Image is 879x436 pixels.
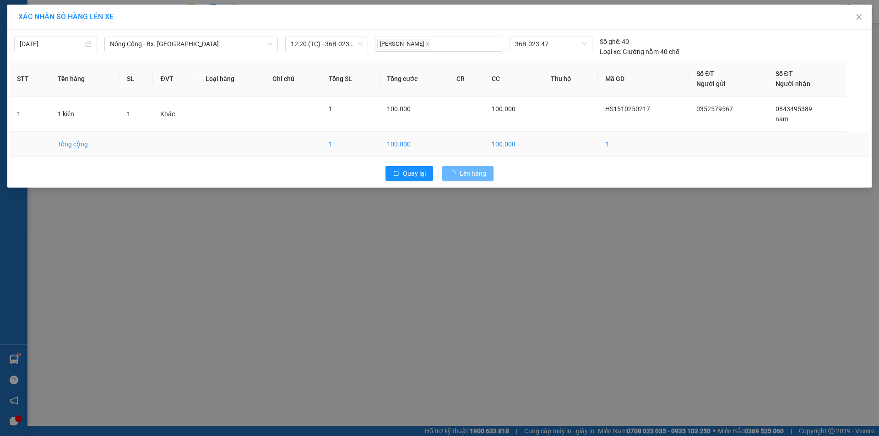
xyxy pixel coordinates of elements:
[5,27,25,59] img: logo
[776,115,788,123] span: nam
[598,132,689,157] td: 1
[50,61,119,97] th: Tên hàng
[846,5,872,30] button: Close
[18,12,114,21] span: XÁC NHẬN SỐ HÀNG LÊN XE
[127,110,130,118] span: 1
[449,61,484,97] th: CR
[380,132,449,157] td: 100.000
[543,61,597,97] th: Thu hộ
[515,37,586,51] span: 36B-023.47
[30,7,92,37] strong: CHUYỂN PHÁT NHANH ĐÔNG LÝ
[50,97,119,132] td: 1 kiên
[598,61,689,97] th: Mã GD
[20,39,83,49] input: 15/10/2025
[153,97,198,132] td: Khác
[321,61,380,97] th: Tổng SL
[387,105,411,113] span: 100.000
[696,105,733,113] span: 0352579567
[119,61,153,97] th: SL
[442,166,494,181] button: Lên hàng
[321,132,380,157] td: 1
[198,61,265,97] th: Loại hàng
[492,105,515,113] span: 100.000
[776,80,810,87] span: Người nhận
[484,61,543,97] th: CC
[600,47,679,57] div: Giường nằm 40 chỗ
[10,61,50,97] th: STT
[50,132,119,157] td: Tổng cộng
[10,97,50,132] td: 1
[97,37,151,47] span: HS1510250269
[855,13,863,21] span: close
[45,39,75,48] span: SĐT XE
[393,170,399,178] span: rollback
[36,50,86,70] strong: PHIẾU BIÊN NHẬN
[600,37,629,47] div: 40
[600,37,620,47] span: Số ghế:
[380,61,449,97] th: Tổng cước
[329,105,332,113] span: 1
[696,80,726,87] span: Người gửi
[267,41,273,47] span: down
[450,170,460,177] span: loading
[403,168,426,178] span: Quay lại
[110,37,272,51] span: Nông Cống - Bx. Mỹ Đình
[265,61,321,97] th: Ghi chú
[377,39,431,49] span: [PERSON_NAME]
[460,168,486,178] span: Lên hàng
[600,47,621,57] span: Loại xe:
[425,42,430,46] span: close
[605,105,650,113] span: HS1510250217
[696,70,714,77] span: Số ĐT
[776,70,793,77] span: Số ĐT
[291,37,363,51] span: 12:20 (TC) - 36B-023.47
[153,61,198,97] th: ĐVT
[385,166,433,181] button: rollbackQuay lại
[484,132,543,157] td: 100.000
[776,105,812,113] span: 0843495389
